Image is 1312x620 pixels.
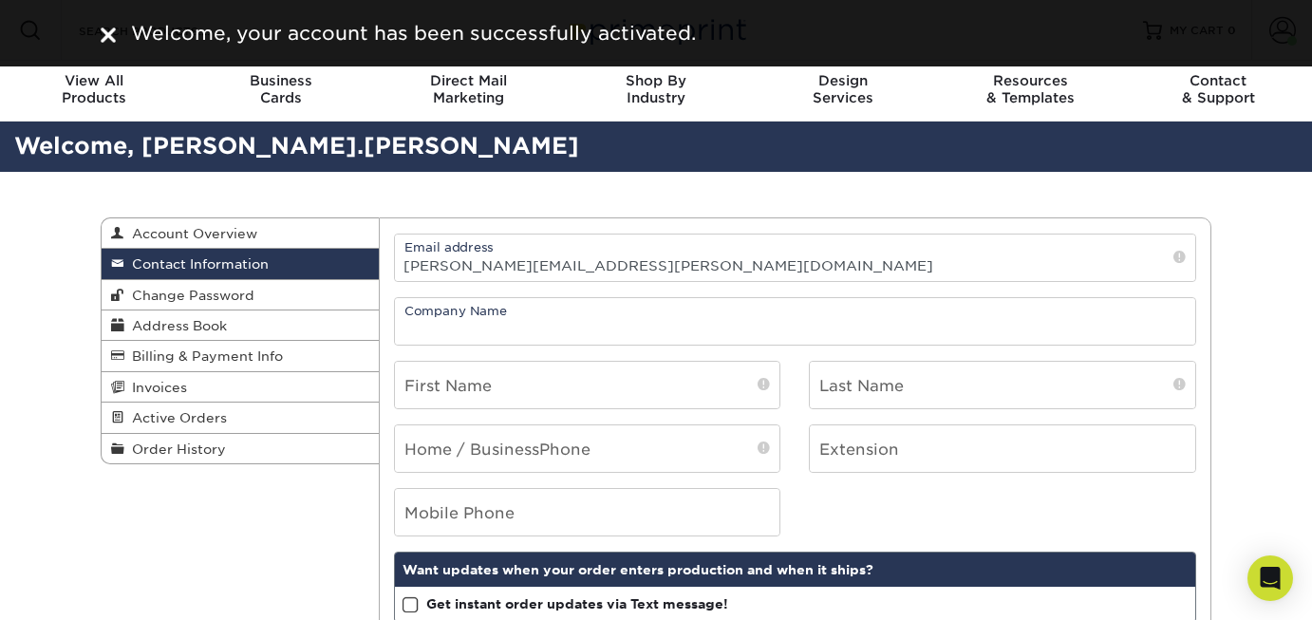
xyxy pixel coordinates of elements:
[102,403,379,433] a: Active Orders
[124,318,227,333] span: Address Book
[187,61,374,122] a: BusinessCards
[102,310,379,341] a: Address Book
[937,72,1124,106] div: & Templates
[562,72,749,89] span: Shop By
[562,72,749,106] div: Industry
[124,380,187,395] span: Invoices
[1125,72,1312,89] span: Contact
[102,249,379,279] a: Contact Information
[124,288,254,303] span: Change Password
[102,434,379,463] a: Order History
[750,72,937,89] span: Design
[124,256,269,272] span: Contact Information
[124,226,257,241] span: Account Overview
[937,72,1124,89] span: Resources
[101,28,116,43] img: close
[102,372,379,403] a: Invoices
[750,61,937,122] a: DesignServices
[131,22,696,45] span: Welcome, your account has been successfully activated.
[375,61,562,122] a: Direct MailMarketing
[124,410,227,425] span: Active Orders
[102,280,379,310] a: Change Password
[562,61,749,122] a: Shop ByIndustry
[375,72,562,106] div: Marketing
[102,341,379,371] a: Billing & Payment Info
[375,72,562,89] span: Direct Mail
[395,553,1196,587] div: Want updates when your order enters production and when it ships?
[124,348,283,364] span: Billing & Payment Info
[1125,72,1312,106] div: & Support
[187,72,374,89] span: Business
[124,442,226,457] span: Order History
[187,72,374,106] div: Cards
[1247,555,1293,601] div: Open Intercom Messenger
[937,61,1124,122] a: Resources& Templates
[1125,61,1312,122] a: Contact& Support
[102,218,379,249] a: Account Overview
[750,72,937,106] div: Services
